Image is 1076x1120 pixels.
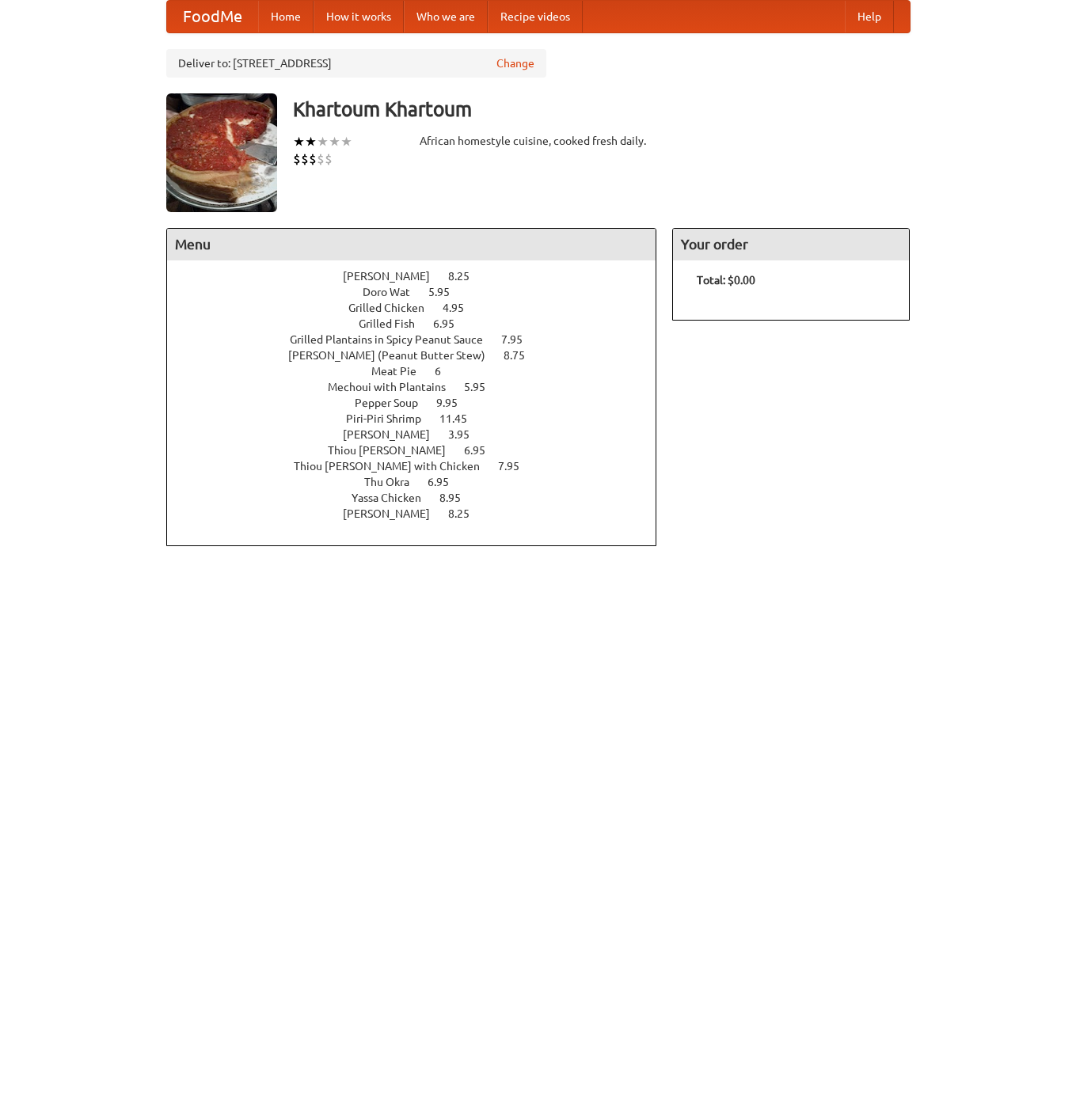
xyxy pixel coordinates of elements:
span: [PERSON_NAME] [343,507,446,520]
span: 11.45 [439,412,483,425]
li: ★ [340,133,352,150]
span: 8.75 [504,349,541,362]
li: $ [317,150,325,168]
span: 9.95 [436,397,473,409]
span: Doro Wat [363,286,426,298]
a: Piri-Piri Shrimp 11.45 [346,412,496,425]
h3: Khartoum Khartoum [293,93,911,125]
a: Mechoui with Plantains 5.95 [328,381,515,393]
a: Home [258,1,314,32]
span: 7.95 [498,460,535,473]
li: $ [309,150,317,168]
span: 5.95 [428,286,466,298]
li: $ [293,150,301,168]
div: African homestyle cuisine, cooked fresh daily. [420,133,657,149]
span: 6.95 [464,444,501,457]
span: Grilled Chicken [348,302,440,314]
a: [PERSON_NAME] (Peanut Butter Stew) 8.75 [288,349,554,362]
span: Piri-Piri Shrimp [346,412,437,425]
a: [PERSON_NAME] 8.25 [343,507,499,520]
span: 6 [435,365,457,378]
a: Help [845,1,894,32]
span: Thu Okra [364,476,425,488]
span: 6.95 [433,317,470,330]
a: [PERSON_NAME] 3.95 [343,428,499,441]
span: 6.95 [428,476,465,488]
a: Doro Wat 5.95 [363,286,479,298]
a: Grilled Plantains in Spicy Peanut Sauce 7.95 [290,333,552,346]
li: ★ [329,133,340,150]
a: Pepper Soup 9.95 [355,397,487,409]
span: Meat Pie [371,365,432,378]
h4: Menu [167,229,656,260]
span: 4.95 [443,302,480,314]
a: Recipe videos [488,1,583,32]
li: ★ [293,133,305,150]
span: [PERSON_NAME] (Peanut Butter Stew) [288,349,501,362]
a: Yassa Chicken 8.95 [352,492,490,504]
a: Meat Pie 6 [371,365,470,378]
a: How it works [314,1,404,32]
a: Who we are [404,1,488,32]
span: 3.95 [448,428,485,441]
li: $ [325,150,333,168]
a: Thu Okra 6.95 [364,476,478,488]
span: 8.95 [439,492,477,504]
span: 5.95 [464,381,501,393]
span: Yassa Chicken [352,492,437,504]
li: $ [301,150,309,168]
a: FoodMe [167,1,258,32]
a: Thiou [PERSON_NAME] 6.95 [328,444,515,457]
span: 8.25 [448,270,485,283]
li: ★ [317,133,329,150]
span: Pepper Soup [355,397,434,409]
span: 8.25 [448,507,485,520]
img: angular.jpg [166,93,277,212]
a: Change [496,55,534,71]
a: Grilled Chicken 4.95 [348,302,493,314]
h4: Your order [673,229,909,260]
b: Total: $0.00 [697,274,755,287]
a: [PERSON_NAME] 8.25 [343,270,499,283]
li: ★ [305,133,317,150]
span: [PERSON_NAME] [343,428,446,441]
span: Thiou [PERSON_NAME] with Chicken [294,460,496,473]
a: Grilled Fish 6.95 [359,317,484,330]
span: [PERSON_NAME] [343,270,446,283]
div: Deliver to: [STREET_ADDRESS] [166,49,546,78]
span: Grilled Fish [359,317,431,330]
span: 7.95 [501,333,538,346]
a: Thiou [PERSON_NAME] with Chicken 7.95 [294,460,549,473]
span: Grilled Plantains in Spicy Peanut Sauce [290,333,499,346]
span: Thiou [PERSON_NAME] [328,444,462,457]
span: Mechoui with Plantains [328,381,462,393]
